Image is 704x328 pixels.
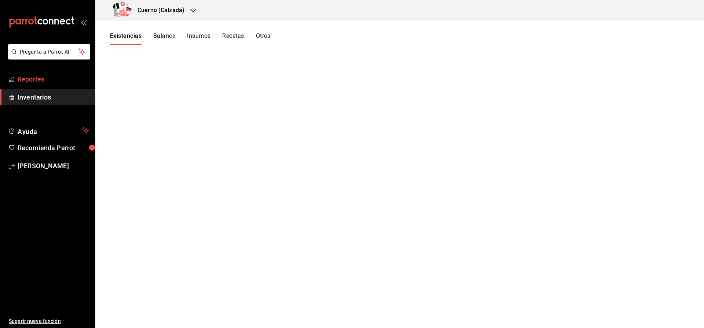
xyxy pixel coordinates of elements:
button: Insumos [187,32,210,45]
button: Existencias [110,32,142,45]
span: Recomienda Parrot [18,143,89,153]
span: [PERSON_NAME] [18,161,89,171]
span: Reportes [18,74,89,84]
button: Balance [153,32,175,45]
button: Recetas [222,32,244,45]
span: Ayuda [18,126,80,135]
button: Otros [256,32,271,45]
span: Pregunta a Parrot AI [20,48,79,56]
span: Sugerir nueva función [9,317,89,325]
button: open_drawer_menu [81,19,87,25]
a: Pregunta a Parrot AI [5,53,90,61]
button: Pregunta a Parrot AI [8,44,90,60]
div: navigation tabs [110,32,271,45]
span: Inventarios [18,92,89,102]
h3: Cuerno (Calzada) [132,6,184,15]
